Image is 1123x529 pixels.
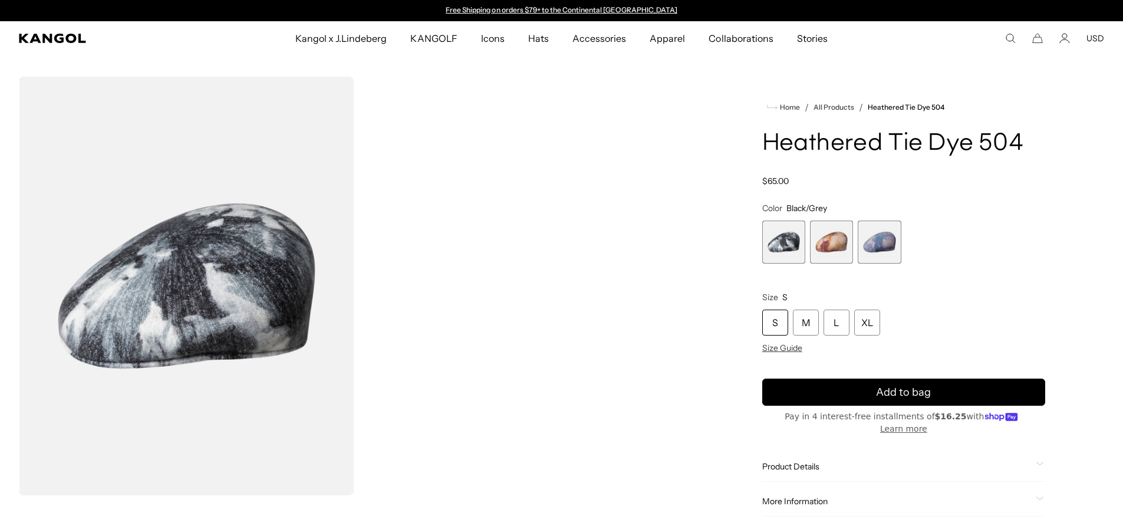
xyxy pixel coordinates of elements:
div: L [824,310,849,336]
span: Kangol x J.Lindeberg [295,21,387,55]
span: Color [762,203,782,213]
div: 2 of 3 [810,221,853,264]
a: Heathered Tie Dye 504 [868,103,944,111]
a: Collaborations [697,21,785,55]
span: Size Guide [762,343,802,353]
span: Accessories [572,21,626,55]
a: Icons [469,21,516,55]
label: Cranberry/Papaya Milk [810,221,853,264]
span: KANGOLF [410,21,457,55]
span: Home [778,103,800,111]
span: More Information [762,496,1031,507]
li: / [854,100,863,114]
a: Kangol [19,34,195,43]
a: Home [767,102,800,113]
span: Add to bag [876,385,931,400]
a: All Products [814,103,854,111]
span: Black/Grey [786,203,827,213]
span: Product Details [762,461,1031,472]
a: Kangol x J.Lindeberg [284,21,399,55]
div: XL [854,310,880,336]
div: Announcement [440,6,683,15]
a: Accessories [561,21,638,55]
div: 3 of 3 [858,221,901,264]
button: Add to bag [762,379,1045,406]
span: Icons [481,21,505,55]
slideshow-component: Announcement bar [440,6,683,15]
span: Apparel [650,21,685,55]
product-gallery: Gallery Viewer [19,77,694,495]
div: 1 of 3 [762,221,805,264]
span: S [782,292,788,303]
div: S [762,310,788,336]
a: Apparel [638,21,697,55]
li: / [800,100,809,114]
summary: Search here [1005,33,1016,44]
button: USD [1086,33,1104,44]
span: Hats [528,21,549,55]
a: Hats [516,21,561,55]
a: KANGOLF [399,21,469,55]
img: color-black-grey [19,77,354,495]
div: M [793,310,819,336]
a: Free Shipping on orders $79+ to the Continental [GEOGRAPHIC_DATA] [446,5,677,14]
label: Glacier/Starry Blue [858,221,901,264]
span: Stories [797,21,828,55]
span: $65.00 [762,176,789,186]
button: Cart [1032,33,1043,44]
a: Stories [785,21,839,55]
nav: breadcrumbs [762,100,1045,114]
a: Account [1059,33,1070,44]
span: Size [762,292,778,303]
div: 1 of 2 [440,6,683,15]
label: Black/Grey [762,221,805,264]
h1: Heathered Tie Dye 504 [762,131,1045,157]
span: Collaborations [709,21,773,55]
